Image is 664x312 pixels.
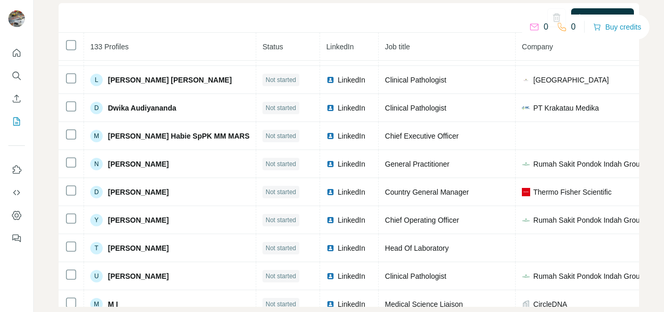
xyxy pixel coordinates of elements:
[266,159,296,169] span: Not started
[326,104,335,112] img: LinkedIn logo
[266,300,296,309] span: Not started
[266,215,296,225] span: Not started
[8,89,25,108] button: Enrich CSV
[8,10,25,27] img: Avatar
[108,187,169,197] span: [PERSON_NAME]
[108,103,176,113] span: Dwika Audiyananda
[8,183,25,202] button: Use Surfe API
[522,216,530,224] img: company-logo
[8,160,25,179] button: Use Surfe on LinkedIn
[544,21,548,33] p: 0
[90,298,103,310] div: M
[326,300,335,308] img: LinkedIn logo
[90,186,103,198] div: D
[90,270,103,282] div: U
[338,299,365,309] span: LinkedIn
[108,131,250,141] span: [PERSON_NAME] Habie SpPK MM MARS
[90,43,129,51] span: 133 Profiles
[338,215,365,225] span: LinkedIn
[266,75,296,85] span: Not started
[533,187,612,197] span: Thermo Fisher Scientific
[108,159,169,169] span: [PERSON_NAME]
[385,132,459,140] span: Chief Executive Officer
[593,20,641,34] button: Buy credits
[8,206,25,225] button: Dashboard
[108,271,169,281] span: [PERSON_NAME]
[8,112,25,131] button: My lists
[266,243,296,253] span: Not started
[326,76,335,84] img: LinkedIn logo
[266,272,296,281] span: Not started
[533,103,599,113] span: PT Krakatau Medika
[522,76,530,84] img: company-logo
[533,271,644,281] span: Rumah Sakit Pondok Indah Group
[266,187,296,197] span: Not started
[8,44,25,62] button: Quick start
[8,66,25,85] button: Search
[338,103,365,113] span: LinkedIn
[385,43,410,51] span: Job title
[108,215,169,225] span: [PERSON_NAME]
[90,158,103,170] div: N
[326,132,335,140] img: LinkedIn logo
[338,131,365,141] span: LinkedIn
[90,130,103,142] div: M
[385,76,446,84] span: Clinical Pathologist
[338,75,365,85] span: LinkedIn
[8,229,25,248] button: Feedback
[90,214,103,226] div: Y
[385,272,446,280] span: Clinical Pathologist
[591,12,627,23] span: Buy credits
[385,104,446,112] span: Clinical Pathologist
[338,271,365,281] span: LinkedIn
[533,159,644,169] span: Rumah Sakit Pondok Indah Group
[326,43,354,51] span: LinkedIn
[522,188,530,196] img: company-logo
[108,299,118,309] span: M I
[326,188,335,196] img: LinkedIn logo
[90,102,103,114] div: D
[522,160,530,168] img: company-logo
[326,160,335,168] img: LinkedIn logo
[522,43,553,51] span: Company
[522,104,530,112] img: company-logo
[385,188,469,196] span: Country General Manager
[90,242,103,254] div: T
[326,272,335,280] img: LinkedIn logo
[326,216,335,224] img: LinkedIn logo
[385,216,459,224] span: Chief Operating Officer
[385,160,450,168] span: General Practitioner
[571,21,576,33] p: 0
[533,75,609,85] span: [GEOGRAPHIC_DATA]
[385,300,463,308] span: Medical Science Liaison
[571,8,634,27] button: Buy credits
[338,243,365,253] span: LinkedIn
[338,187,365,197] span: LinkedIn
[108,75,232,85] span: [PERSON_NAME] [PERSON_NAME]
[262,43,283,51] span: Status
[533,299,567,309] span: CircleDNA
[522,272,530,280] img: company-logo
[108,243,169,253] span: [PERSON_NAME]
[90,74,103,86] div: L
[533,215,644,225] span: Rumah Sakit Pondok Indah Group
[266,131,296,141] span: Not started
[338,159,365,169] span: LinkedIn
[266,103,296,113] span: Not started
[385,244,449,252] span: Head Of Laboratory
[326,244,335,252] img: LinkedIn logo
